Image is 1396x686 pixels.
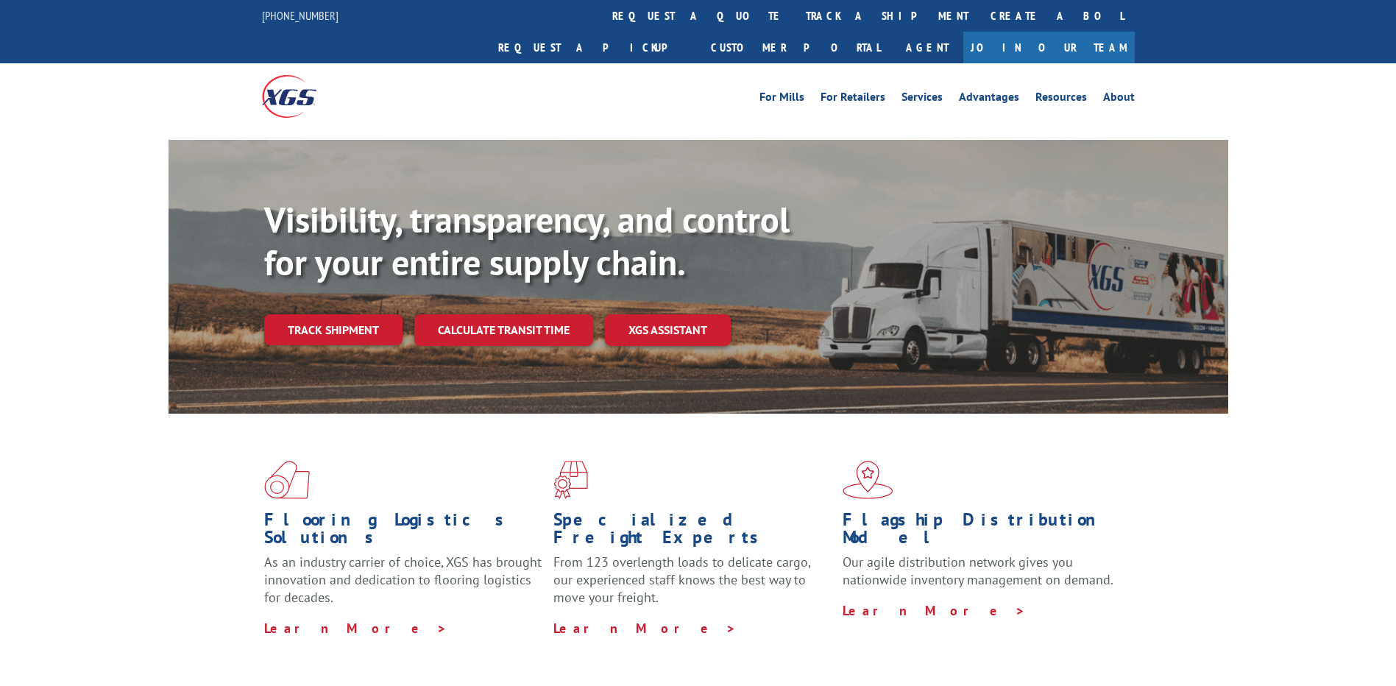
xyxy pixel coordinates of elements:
a: Join Our Team [963,32,1135,63]
img: xgs-icon-total-supply-chain-intelligence-red [264,461,310,499]
a: Calculate transit time [414,314,593,346]
a: For Retailers [821,91,885,107]
a: About [1103,91,1135,107]
span: Our agile distribution network gives you nationwide inventory management on demand. [843,554,1113,588]
a: Learn More > [553,620,737,637]
a: Request a pickup [487,32,700,63]
span: As an industry carrier of choice, XGS has brought innovation and dedication to flooring logistics... [264,554,542,606]
b: Visibility, transparency, and control for your entire supply chain. [264,197,790,285]
a: Track shipment [264,314,403,345]
a: Resources [1035,91,1087,107]
a: For Mills [759,91,804,107]
a: [PHONE_NUMBER] [262,8,339,23]
a: Agent [891,32,963,63]
h1: Specialized Freight Experts [553,511,832,554]
img: xgs-icon-focused-on-flooring-red [553,461,588,499]
a: Learn More > [264,620,447,637]
img: xgs-icon-flagship-distribution-model-red [843,461,893,499]
h1: Flagship Distribution Model [843,511,1121,554]
a: Services [901,91,943,107]
p: From 123 overlength loads to delicate cargo, our experienced staff knows the best way to move you... [553,554,832,619]
a: Learn More > [843,602,1026,619]
h1: Flooring Logistics Solutions [264,511,542,554]
a: XGS ASSISTANT [605,314,731,346]
a: Advantages [959,91,1019,107]
a: Customer Portal [700,32,891,63]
